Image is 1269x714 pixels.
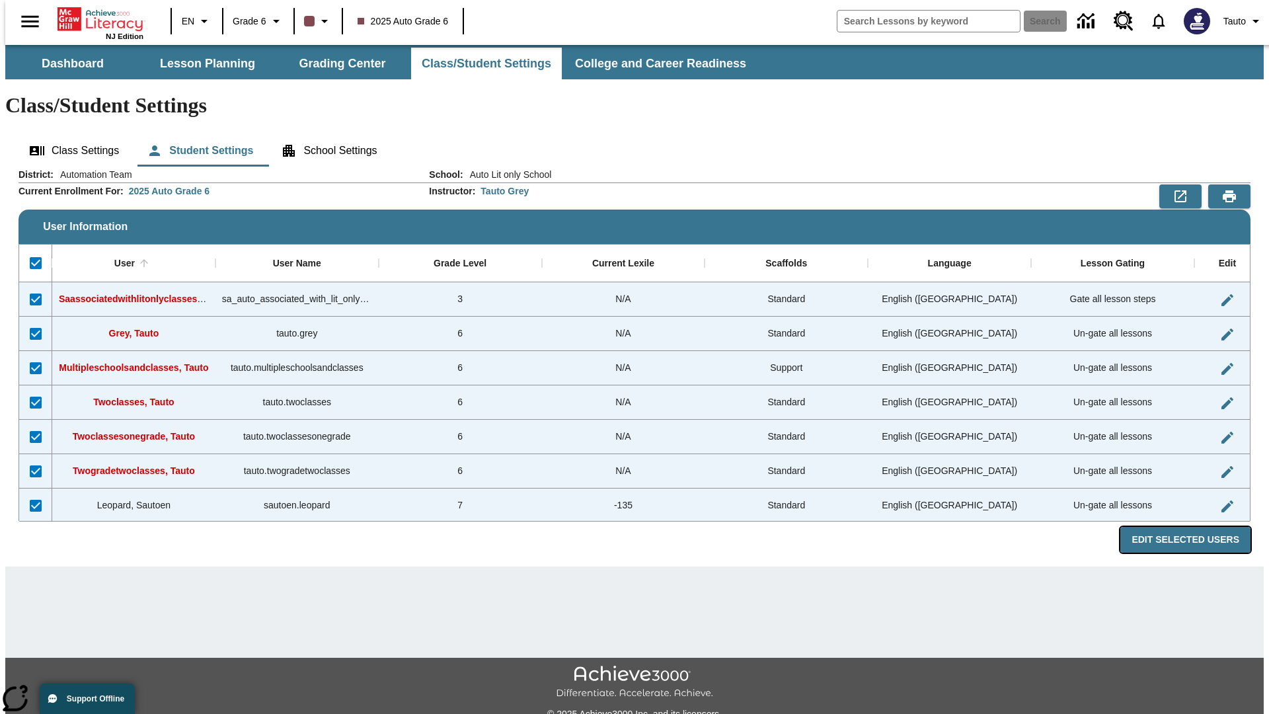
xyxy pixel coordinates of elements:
[1031,317,1194,351] div: Un-gate all lessons
[542,489,705,523] div: -135
[109,328,159,338] span: Grey, Tauto
[564,48,757,79] button: College and Career Readiness
[1031,351,1194,385] div: Un-gate all lessons
[106,32,143,40] span: NJ Edition
[379,351,542,385] div: 6
[868,351,1031,385] div: English (US)
[705,420,868,454] div: Standard
[58,6,143,32] a: Home
[215,351,379,385] div: tauto.multipleschoolsandclasses
[19,168,1250,553] div: User Information
[19,169,54,180] h2: District :
[1219,258,1236,270] div: Edit
[54,168,132,181] span: Automation Team
[481,184,529,198] div: Tauto Grey
[411,48,562,79] button: Class/Student Settings
[273,258,321,270] div: User Name
[379,317,542,351] div: 6
[705,351,868,385] div: Support
[705,489,868,523] div: Standard
[1106,3,1141,39] a: Resource Center, Will open in new tab
[67,694,124,703] span: Support Offline
[434,258,486,270] div: Grade Level
[705,317,868,351] div: Standard
[1214,493,1241,520] button: Edit User
[136,135,264,167] button: Student Settings
[19,135,1250,167] div: Class/Student Settings
[182,15,194,28] span: EN
[40,684,135,714] button: Support Offline
[1031,282,1194,317] div: Gate all lesson steps
[1214,287,1241,313] button: Edit User
[1208,184,1250,208] button: Print Preview
[233,15,266,28] span: Grade 6
[868,454,1031,489] div: English (US)
[114,258,135,270] div: User
[5,93,1264,118] h1: Class/Student Settings
[542,454,705,489] div: N/A
[58,5,143,40] div: Home
[215,489,379,523] div: sautoen.leopard
[379,420,542,454] div: 6
[868,385,1031,420] div: English (US)
[542,351,705,385] div: N/A
[93,397,174,407] span: Twoclasses, Tauto
[379,385,542,420] div: 6
[1214,424,1241,451] button: Edit User
[592,258,654,270] div: Current Lexile
[215,317,379,351] div: tauto.grey
[556,666,713,699] img: Achieve3000 Differentiate Accelerate Achieve
[928,258,972,270] div: Language
[270,135,387,167] button: School Settings
[1214,321,1241,348] button: Edit User
[299,9,338,33] button: Class color is dark brown. Change class color
[11,2,50,41] button: Open side menu
[129,184,210,198] div: 2025 Auto Grade 6
[1176,4,1218,38] button: Select a new avatar
[1223,15,1246,28] span: Tauto
[5,45,1264,79] div: SubNavbar
[215,454,379,489] div: tauto.twogradetwoclasses
[19,186,124,197] h2: Current Enrollment For :
[868,282,1031,317] div: English (US)
[379,454,542,489] div: 6
[1141,4,1176,38] a: Notifications
[765,258,807,270] div: Scaffolds
[141,48,274,79] button: Lesson Planning
[1031,454,1194,489] div: Un-gate all lessons
[215,420,379,454] div: tauto.twoclassesonegrade
[1214,459,1241,485] button: Edit User
[429,186,475,197] h2: Instructor :
[379,489,542,523] div: 7
[176,9,218,33] button: Language: EN, Select a language
[73,465,195,476] span: Twogradetwoclasses, Tauto
[1120,527,1250,553] button: Edit Selected Users
[837,11,1020,32] input: search field
[1031,420,1194,454] div: Un-gate all lessons
[227,9,289,33] button: Grade: Grade 6, Select a grade
[73,431,195,442] span: Twoclassesonegrade, Tauto
[1214,356,1241,382] button: Edit User
[868,317,1031,351] div: English (US)
[705,385,868,420] div: Standard
[19,135,130,167] button: Class Settings
[5,48,758,79] div: SubNavbar
[542,385,705,420] div: N/A
[1069,3,1106,40] a: Data Center
[463,168,552,181] span: Auto Lit only School
[1218,9,1269,33] button: Profile/Settings
[59,362,208,373] span: Multipleschoolsandclasses, Tauto
[868,489,1031,523] div: English (US)
[358,15,449,28] span: 2025 Auto Grade 6
[868,420,1031,454] div: English (US)
[1081,258,1145,270] div: Lesson Gating
[705,454,868,489] div: Standard
[542,282,705,317] div: N/A
[1031,489,1194,523] div: Un-gate all lessons
[429,169,463,180] h2: School :
[59,294,340,304] span: Saassociatedwithlitonlyclasses, Saassociatedwithlitonlyclasses
[97,500,171,510] span: Leopard, Sautoen
[542,420,705,454] div: N/A
[215,385,379,420] div: tauto.twoclasses
[7,48,139,79] button: Dashboard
